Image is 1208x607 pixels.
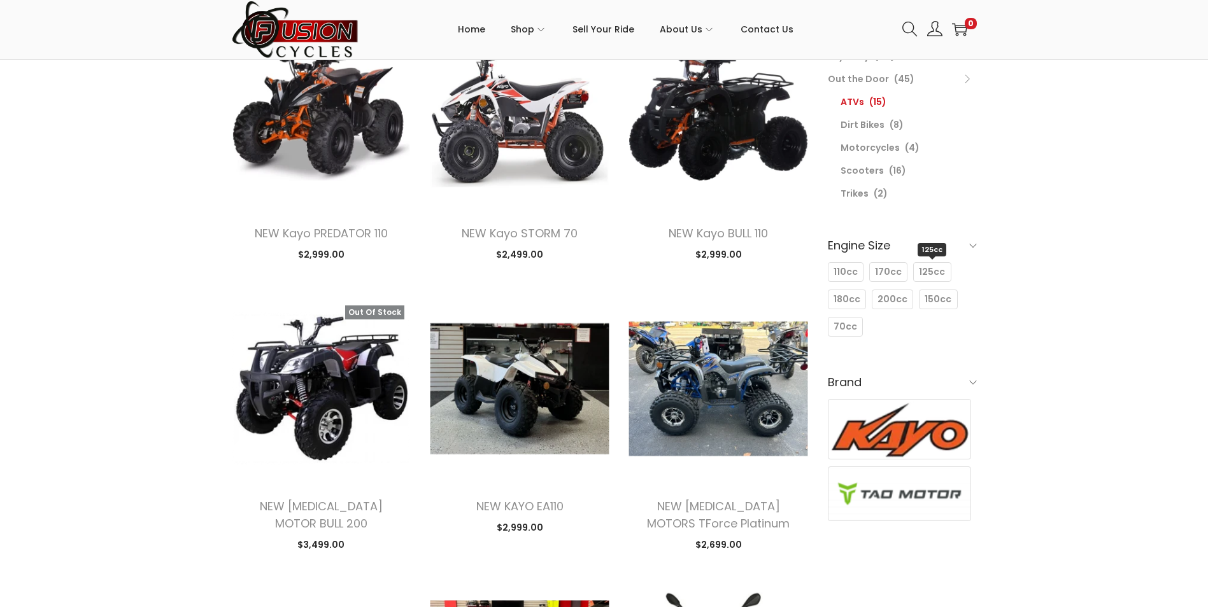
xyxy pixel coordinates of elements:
[834,320,857,333] span: 70cc
[629,299,808,478] img: Product image
[828,400,971,458] img: Kayo
[894,73,914,85] span: (45)
[511,13,534,45] span: Shop
[841,164,884,177] a: Scooters
[511,1,547,58] a: Shop
[298,248,345,261] span: 2,999.00
[741,1,793,58] a: Contact Us
[572,13,634,45] span: Sell Your Ride
[925,293,951,306] span: 150cc
[952,22,967,37] a: 0
[669,225,768,241] a: NEW Kayo BULL 110
[869,95,886,108] span: (15)
[660,13,702,45] span: About Us
[497,521,502,534] span: $
[260,498,383,531] a: NEW [MEDICAL_DATA] MOTOR BULL 200
[695,248,701,261] span: $
[695,538,742,551] span: 2,699.00
[462,225,578,241] a: NEW Kayo STORM 70
[828,73,889,85] a: Out the Door
[430,299,609,478] img: Product image
[298,248,304,261] span: $
[458,13,485,45] span: Home
[841,187,869,200] a: Trikes
[496,248,543,261] span: 2,499.00
[905,141,920,154] span: (4)
[828,230,977,260] h6: Engine Size
[890,118,904,131] span: (8)
[458,1,485,58] a: Home
[572,1,634,58] a: Sell Your Ride
[741,13,793,45] span: Contact Us
[919,265,945,279] span: 125cc
[828,467,971,520] img: Tao Motor
[359,1,893,58] nav: Primary navigation
[497,521,543,534] span: 2,999.00
[834,265,858,279] span: 110cc
[841,118,885,131] a: Dirt Bikes
[875,265,902,279] span: 170cc
[841,141,900,154] a: Motorcycles
[695,538,701,551] span: $
[834,293,860,306] span: 180cc
[889,164,906,177] span: (16)
[255,225,388,241] a: NEW Kayo PREDATOR 110
[297,538,303,551] span: $
[874,187,888,200] span: (2)
[918,243,946,256] span: 125cc
[695,248,742,261] span: 2,999.00
[647,498,790,531] a: NEW [MEDICAL_DATA] MOTORS TForce Platinum
[496,248,502,261] span: $
[828,367,977,397] h6: Brand
[841,95,864,108] a: ATVs
[297,538,345,551] span: 3,499.00
[878,293,907,306] span: 200cc
[660,1,715,58] a: About Us
[476,498,564,514] a: NEW KAYO EA110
